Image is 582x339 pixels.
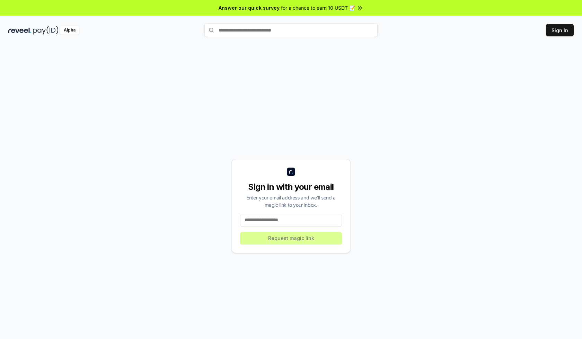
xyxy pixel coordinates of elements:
[281,4,355,11] span: for a chance to earn 10 USDT 📝
[546,24,574,36] button: Sign In
[219,4,280,11] span: Answer our quick survey
[60,26,79,35] div: Alpha
[240,194,342,208] div: Enter your email address and we’ll send a magic link to your inbox.
[33,26,59,35] img: pay_id
[287,168,295,176] img: logo_small
[240,181,342,193] div: Sign in with your email
[8,26,32,35] img: reveel_dark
